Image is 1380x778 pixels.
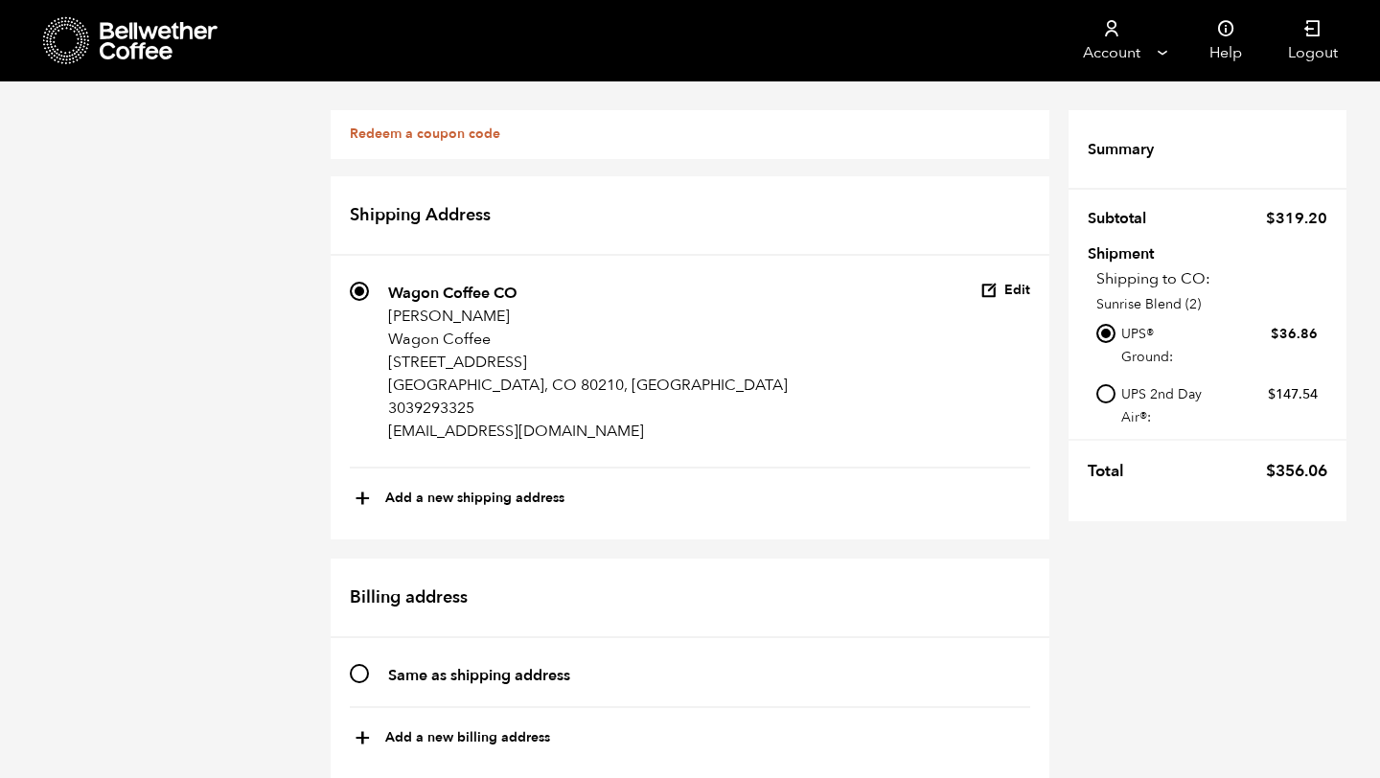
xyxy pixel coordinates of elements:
a: Redeem a coupon code [350,125,500,143]
p: Shipping to CO: [1096,267,1327,290]
button: +Add a new shipping address [355,483,564,515]
label: UPS 2nd Day Air®: [1121,381,1318,429]
label: UPS® Ground: [1121,321,1318,369]
span: $ [1266,460,1276,482]
bdi: 147.54 [1268,385,1318,403]
th: Total [1088,450,1136,492]
th: Shipment [1088,246,1198,259]
span: $ [1266,208,1276,229]
h2: Shipping Address [331,176,1049,257]
p: Wagon Coffee [388,328,788,351]
input: Wagon Coffee CO [PERSON_NAME] Wagon Coffee [STREET_ADDRESS] [GEOGRAPHIC_DATA], CO 80210, [GEOGRAP... [350,282,369,301]
strong: Wagon Coffee CO [388,283,517,304]
p: [EMAIL_ADDRESS][DOMAIN_NAME] [388,420,788,443]
p: [PERSON_NAME] [388,305,788,328]
span: $ [1268,385,1276,403]
span: $ [1271,325,1279,343]
p: [STREET_ADDRESS] [388,351,788,374]
button: +Add a new billing address [355,722,550,755]
bdi: 356.06 [1266,460,1327,482]
span: + [355,483,371,515]
p: Sunrise Blend (2) [1096,294,1327,314]
bdi: 319.20 [1266,208,1327,229]
button: Edit [980,282,1030,300]
span: + [355,722,371,755]
p: [GEOGRAPHIC_DATA], CO 80210, [GEOGRAPHIC_DATA] [388,374,788,397]
strong: Same as shipping address [388,665,570,686]
th: Summary [1088,129,1165,170]
h2: Billing address [331,559,1049,639]
p: 3039293325 [388,397,788,420]
input: Same as shipping address [350,664,369,683]
bdi: 36.86 [1271,325,1318,343]
th: Subtotal [1088,198,1158,239]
